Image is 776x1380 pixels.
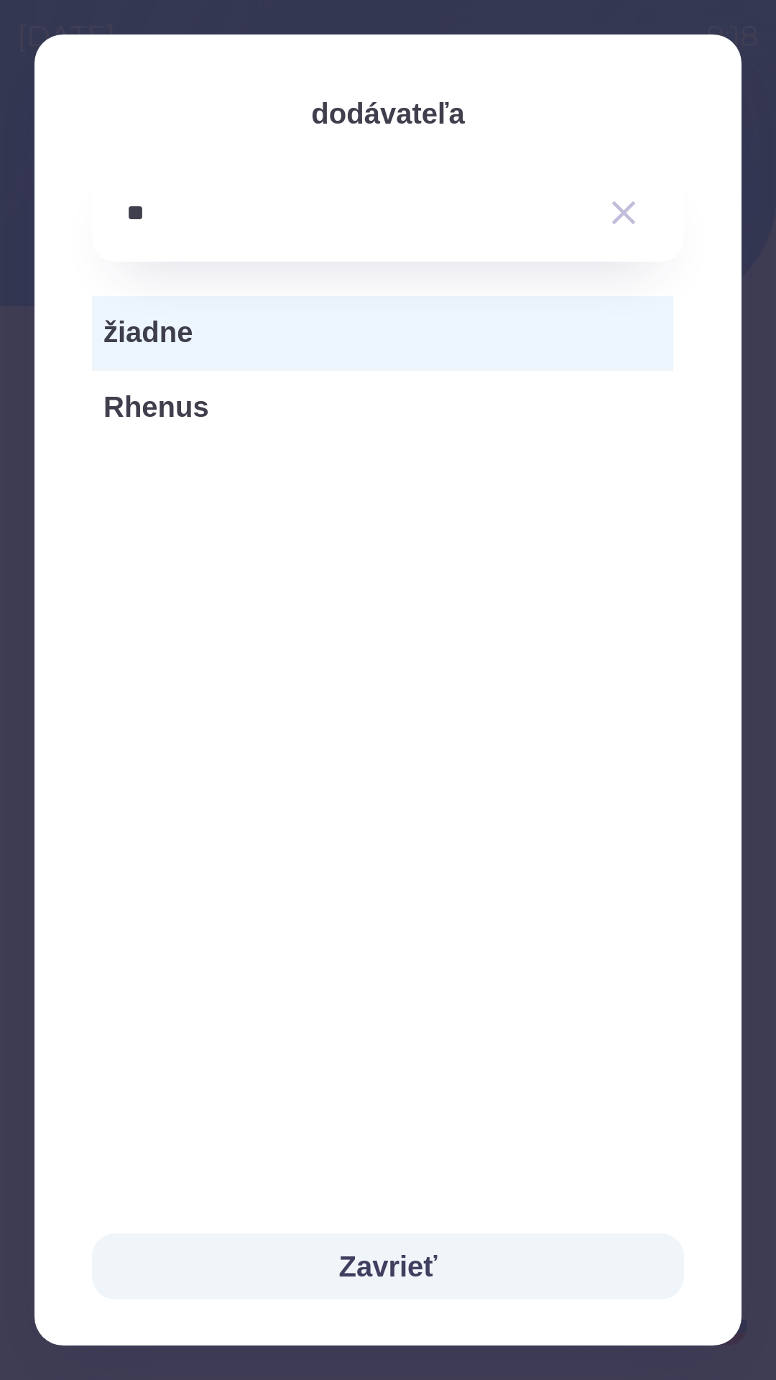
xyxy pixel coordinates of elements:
div: Rhenus [92,371,673,443]
span: Rhenus [103,385,662,428]
p: dodávateľa [92,92,684,135]
button: Zavrieť [92,1233,684,1299]
span: žiadne [103,310,662,354]
div: žiadne [92,296,673,368]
